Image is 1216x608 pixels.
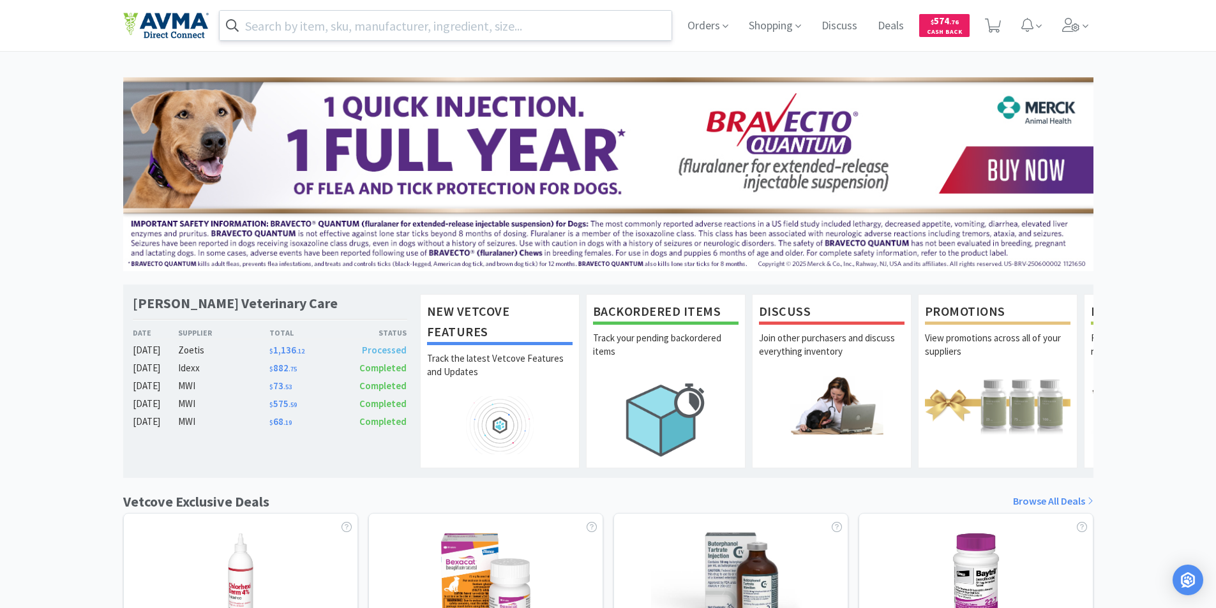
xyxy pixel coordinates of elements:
[931,18,934,26] span: $
[289,401,297,409] span: . 59
[220,11,672,40] input: Search by item, sku, manufacturer, ingredient, size...
[133,343,179,358] div: [DATE]
[133,396,179,412] div: [DATE]
[427,396,573,454] img: hero_feature_roadmap.png
[269,327,338,339] div: Total
[359,397,407,410] span: Completed
[1173,565,1203,595] div: Open Intercom Messenger
[269,383,273,391] span: $
[927,29,962,37] span: Cash Back
[593,301,739,325] h1: Backordered Items
[123,12,209,39] img: e4e33dab9f054f5782a47901c742baa9_102.png
[359,415,407,427] span: Completed
[133,343,407,358] a: [DATE]Zoetis$1,136.12Processed
[296,347,304,355] span: . 12
[269,380,292,392] span: 73
[873,20,909,32] a: Deals
[759,331,904,376] p: Join other purchasers and discuss everything inventory
[925,331,1070,376] p: View promotions across all of your suppliers
[269,362,297,374] span: 882
[283,383,292,391] span: . 53
[362,344,407,356] span: Processed
[133,378,179,394] div: [DATE]
[269,347,273,355] span: $
[420,294,580,468] a: New Vetcove FeaturesTrack the latest Vetcove Features and Updates
[133,378,407,394] a: [DATE]MWI$73.53Completed
[123,77,1093,271] img: 3ffb5edee65b4d9ab6d7b0afa510b01f.jpg
[816,20,862,32] a: Discuss
[133,360,407,376] a: [DATE]Idexx$882.75Completed
[178,360,269,376] div: Idexx
[133,396,407,412] a: [DATE]MWI$575.59Completed
[133,327,179,339] div: Date
[931,15,959,27] span: 574
[133,414,179,429] div: [DATE]
[178,414,269,429] div: MWI
[918,294,1077,468] a: PromotionsView promotions across all of your suppliers
[759,301,904,325] h1: Discuss
[1013,493,1093,510] a: Browse All Deals
[752,294,912,468] a: DiscussJoin other purchasers and discuss everything inventory
[427,352,573,396] p: Track the latest Vetcove Features and Updates
[133,294,338,313] h1: [PERSON_NAME] Veterinary Care
[338,327,407,339] div: Status
[269,415,292,427] span: 68
[178,396,269,412] div: MWI
[133,414,407,429] a: [DATE]MWI$68.19Completed
[427,301,573,345] h1: New Vetcove Features
[586,294,746,468] a: Backordered ItemsTrack your pending backordered items
[289,365,297,373] span: . 75
[269,344,304,356] span: 1,136
[178,378,269,394] div: MWI
[269,401,273,409] span: $
[593,376,739,463] img: hero_backorders.png
[178,327,269,339] div: Supplier
[269,419,273,427] span: $
[593,331,739,376] p: Track your pending backordered items
[925,376,1070,434] img: hero_promotions.png
[919,8,970,43] a: $574.76Cash Back
[178,343,269,358] div: Zoetis
[123,491,269,513] h1: Vetcove Exclusive Deals
[925,301,1070,325] h1: Promotions
[133,360,179,376] div: [DATE]
[269,365,273,373] span: $
[283,419,292,427] span: . 19
[359,380,407,392] span: Completed
[359,362,407,374] span: Completed
[269,397,297,410] span: 575
[949,18,959,26] span: . 76
[759,376,904,434] img: hero_discuss.png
